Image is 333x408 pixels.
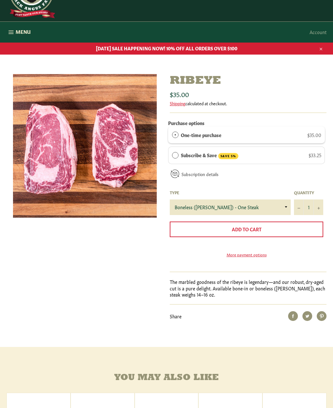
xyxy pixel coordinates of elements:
button: Reduce item quantity by one [294,200,304,215]
span: SAVE 5% [218,153,238,159]
p: The marbled goodness of the ribeye is legendary—and our robust, dry-aged cut is a pure delight. A... [170,279,326,298]
img: Ribeye [13,74,157,218]
button: Add to Cart [170,222,323,237]
a: Account [306,23,330,42]
div: Subscribe & Save [172,152,179,159]
label: Subscribe & Save [181,152,239,159]
div: calculated at checkout. [170,101,326,107]
span: $33.25 [309,152,321,159]
span: $35.00 [307,132,321,138]
label: Type [170,190,291,196]
span: Menu [16,29,31,35]
a: More payment options [170,252,323,258]
span: $35.00 [170,90,189,99]
a: Shipping [170,100,185,107]
h1: Ribeye [170,74,326,88]
label: Purchase options [168,120,205,126]
label: Quantity [294,190,323,196]
label: One-time purchase [181,132,221,139]
span: Add to Cart [232,226,261,233]
span: Share [170,313,181,320]
button: Increase item quantity by one [313,200,323,215]
div: One-time purchase [172,132,179,139]
h4: You may also like [7,373,326,383]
